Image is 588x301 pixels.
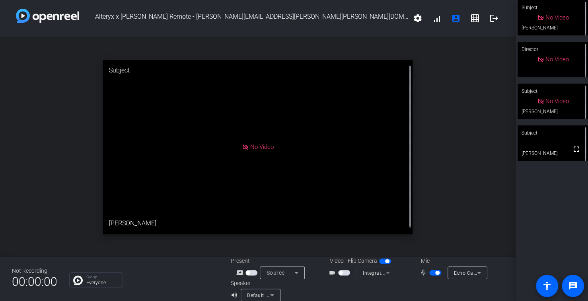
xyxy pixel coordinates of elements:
span: Default - Speakers (2- Realtek(R) Audio) [247,292,339,298]
mat-icon: settings [413,14,423,23]
div: Director [518,42,588,57]
div: Mic [413,257,492,265]
mat-icon: message [568,281,578,291]
div: Speaker [231,279,278,287]
mat-icon: account_box [451,14,461,23]
mat-icon: accessibility [542,281,552,291]
mat-icon: volume_up [231,290,240,300]
img: Chat Icon [73,276,83,285]
div: Present [231,257,310,265]
div: Subject [518,84,588,99]
mat-icon: screen_share_outline [236,268,245,278]
span: 00:00:00 [12,272,57,291]
p: Everyone [86,280,119,285]
mat-icon: mic_none [420,268,429,278]
div: Subject [518,125,588,141]
span: Flip Camera [348,257,377,265]
mat-icon: fullscreen [572,145,581,154]
span: No Video [545,14,569,21]
button: signal_cellular_alt [427,9,446,28]
mat-icon: videocam_outline [329,268,338,278]
p: Group [86,275,119,279]
mat-icon: grid_on [470,14,480,23]
div: Not Recording [12,267,57,275]
span: No Video [545,56,569,63]
span: No Video [250,143,274,150]
span: Alteryx x [PERSON_NAME] Remote - [PERSON_NAME][EMAIL_ADDRESS][PERSON_NAME][PERSON_NAME][DOMAIN_NAME] [79,9,408,28]
img: white-gradient.svg [16,9,79,23]
mat-icon: logout [489,14,499,23]
span: Source [266,270,284,276]
div: Subject [103,60,413,81]
span: Video [330,257,344,265]
span: No Video [545,98,569,105]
